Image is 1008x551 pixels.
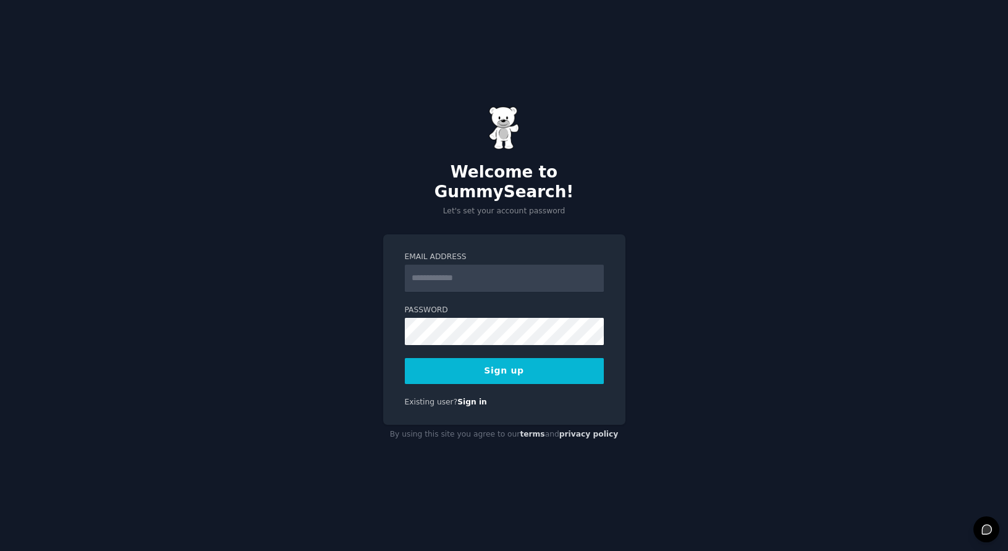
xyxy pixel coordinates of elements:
[383,206,625,217] p: Let's set your account password
[405,252,604,263] label: Email Address
[405,358,604,384] button: Sign up
[489,106,520,150] img: Gummy Bear
[405,398,458,406] span: Existing user?
[559,430,619,438] a: privacy policy
[383,163,625,202] h2: Welcome to GummySearch!
[520,430,544,438] a: terms
[405,305,604,316] label: Password
[457,398,487,406] a: Sign in
[383,425,625,445] div: By using this site you agree to our and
